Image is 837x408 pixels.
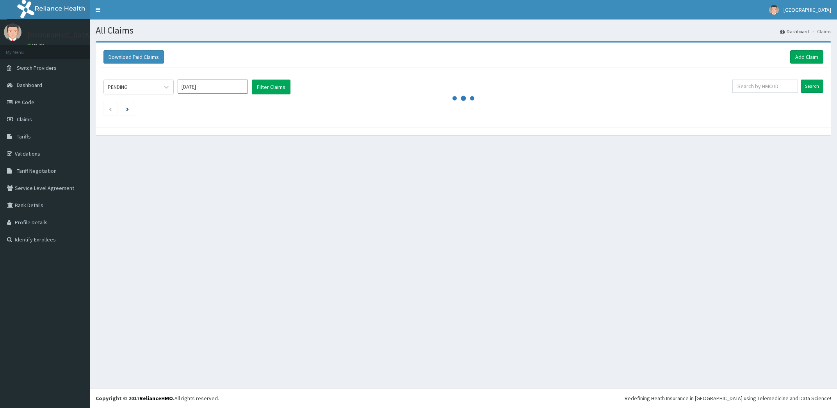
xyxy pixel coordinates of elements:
[790,50,823,64] a: Add Claim
[17,116,32,123] span: Claims
[17,133,31,140] span: Tariffs
[4,23,21,41] img: User Image
[27,32,92,39] p: [GEOGRAPHIC_DATA]
[96,25,831,35] h1: All Claims
[178,80,248,94] input: Select Month and Year
[17,167,57,174] span: Tariff Negotiation
[801,80,823,93] input: Search
[252,80,290,94] button: Filter Claims
[17,82,42,89] span: Dashboard
[452,87,475,110] svg: audio-loading
[27,43,46,48] a: Online
[108,83,128,91] div: PENDING
[126,105,129,112] a: Next page
[90,388,837,408] footer: All rights reserved.
[17,64,57,71] span: Switch Providers
[96,395,175,402] strong: Copyright © 2017 .
[769,5,779,15] img: User Image
[139,395,173,402] a: RelianceHMO
[625,394,831,402] div: Redefining Heath Insurance in [GEOGRAPHIC_DATA] using Telemedicine and Data Science!
[810,28,831,35] li: Claims
[780,28,809,35] a: Dashboard
[109,105,112,112] a: Previous page
[784,6,831,13] span: [GEOGRAPHIC_DATA]
[732,80,798,93] input: Search by HMO ID
[103,50,164,64] button: Download Paid Claims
